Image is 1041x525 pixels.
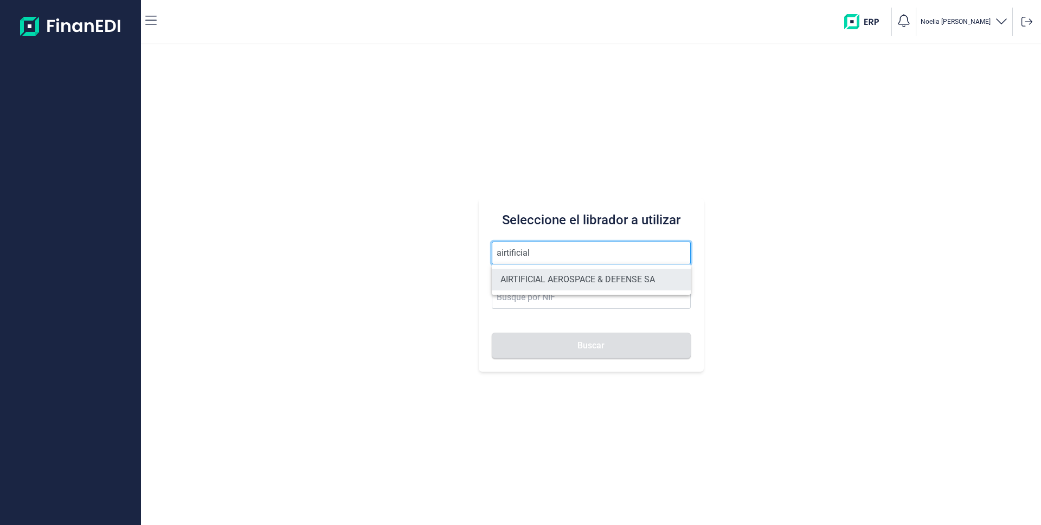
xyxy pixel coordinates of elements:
[844,14,887,29] img: erp
[492,333,691,359] button: Buscar
[492,211,691,229] h3: Seleccione el librador a utilizar
[492,242,691,264] input: Seleccione la razón social
[921,17,991,26] p: Noelia [PERSON_NAME]
[921,14,1008,30] button: Noelia [PERSON_NAME]
[492,269,691,290] li: AIRTIFICIAL AEROSPACE & DEFENSE SA
[492,286,691,309] input: Busque por NIF
[577,341,605,349] span: Buscar
[20,9,121,43] img: Logo de aplicación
